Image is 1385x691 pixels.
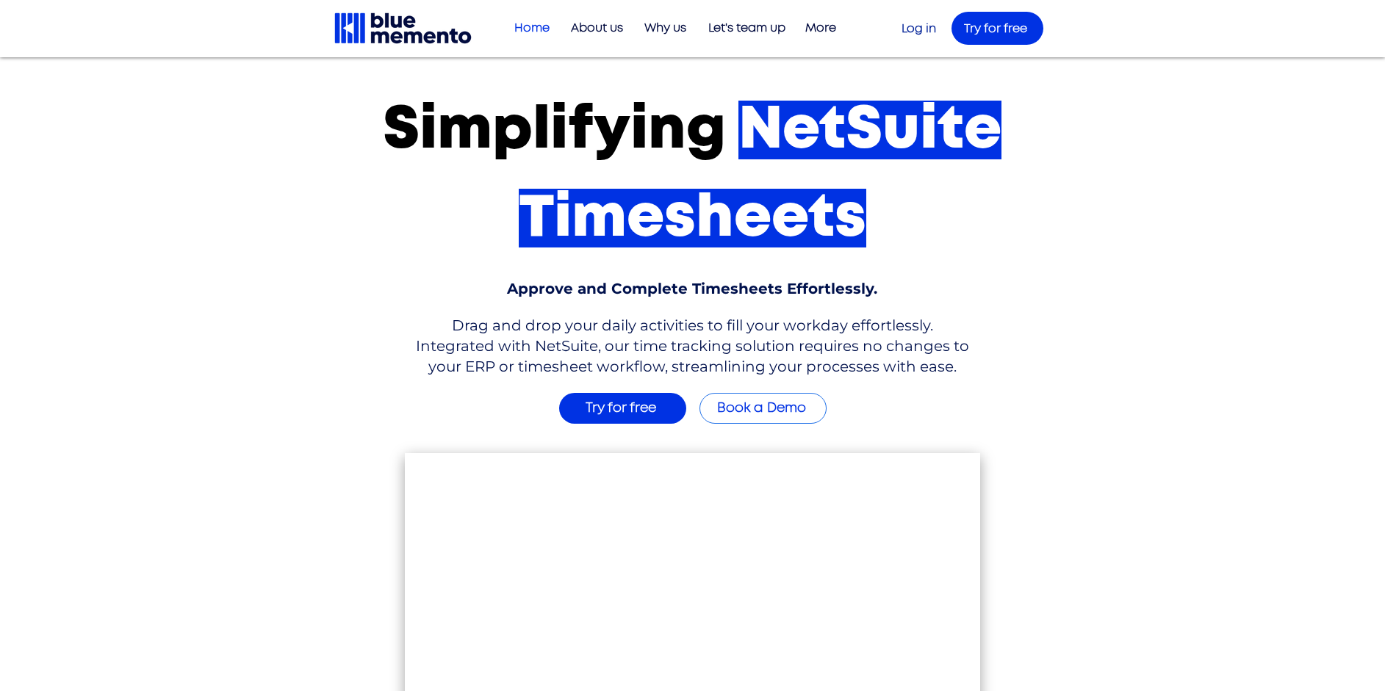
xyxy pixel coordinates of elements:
[383,101,726,159] span: Simplifying
[798,16,843,40] p: More
[507,16,557,40] p: Home
[501,16,843,40] nav: Site
[557,16,630,40] a: About us
[507,280,877,297] span: Approve and Complete Timesheets Effortlessly.
[964,23,1027,35] span: Try for free
[902,23,936,35] a: Log in
[559,393,686,424] a: Try for free
[701,16,793,40] p: Let's team up
[717,402,806,415] span: Book a Demo
[699,393,827,424] a: Book a Demo
[694,16,793,40] a: Let's team up
[501,16,557,40] a: Home
[564,16,630,40] p: About us
[951,12,1043,45] a: Try for free
[586,402,656,415] span: Try for free
[416,316,969,375] span: Drag and drop your daily activities to fill your workday effortlessly. Integrated with NetSuite, ...
[630,16,694,40] a: Why us
[333,11,473,46] img: Blue Memento black logo
[519,101,1002,247] span: NetSuite Timesheets
[637,16,694,40] p: Why us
